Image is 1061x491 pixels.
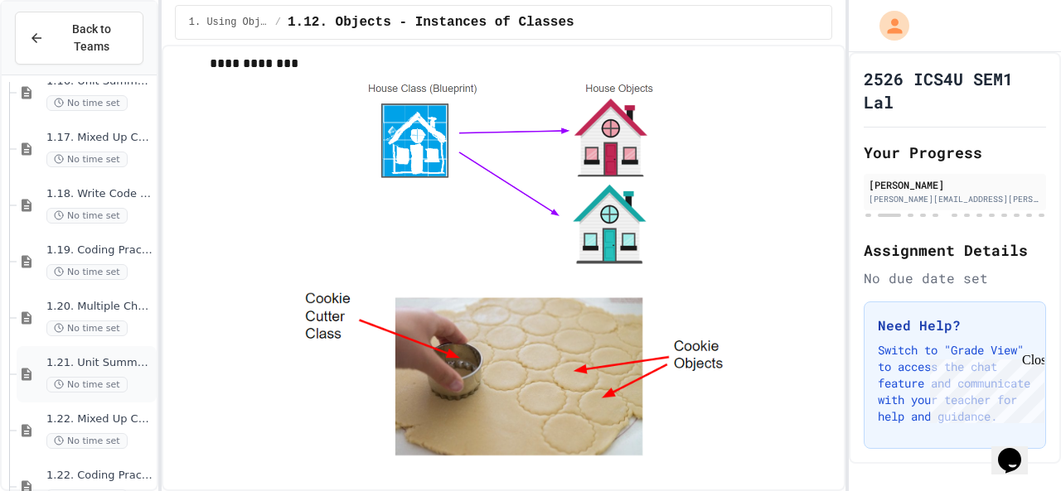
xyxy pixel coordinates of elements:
span: 1.19. Coding Practice 1a (1.1-1.6) [46,243,153,258]
span: No time set [46,152,128,167]
iframe: chat widget [991,425,1044,474]
p: Switch to "Grade View" to access the chat feature and communicate with your teacher for help and ... [878,342,1032,425]
span: 1.22. Coding Practice 1b (1.7-1.15) [46,469,153,483]
h2: Your Progress [864,141,1046,164]
span: No time set [46,264,128,280]
span: 1.22. Mixed Up Code Practice 1b (1.7-1.15) [46,412,153,426]
span: 1.16. Unit Summary 1a (1.1-1.6) [46,75,153,89]
div: Chat with us now!Close [7,7,114,105]
h1: 2526 ICS4U SEM1 Lal [864,67,1046,113]
button: Back to Teams [15,12,143,65]
span: 1.21. Unit Summary 1b (1.7-1.15) [46,356,153,370]
div: My Account [862,7,913,45]
span: No time set [46,320,128,336]
span: / [275,16,281,29]
span: No time set [46,377,128,392]
span: Back to Teams [54,21,129,55]
span: 1. Using Objects and Methods [189,16,269,29]
h2: Assignment Details [864,238,1046,262]
span: 1.20. Multiple Choice Exercises for Unit 1a (1.1-1.6) [46,300,153,314]
span: No time set [46,95,128,111]
span: No time set [46,433,128,449]
iframe: chat widget [923,353,1044,423]
div: [PERSON_NAME][EMAIL_ADDRESS][PERSON_NAME][DOMAIN_NAME] [869,193,1041,205]
span: No time set [46,208,128,224]
span: 1.12. Objects - Instances of Classes [288,12,574,32]
span: 1.18. Write Code Practice 1.1-1.6 [46,187,153,201]
h3: Need Help? [878,315,1032,335]
div: [PERSON_NAME] [869,177,1041,192]
div: No due date set [864,268,1046,288]
span: 1.17. Mixed Up Code Practice 1.1-1.6 [46,131,153,145]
